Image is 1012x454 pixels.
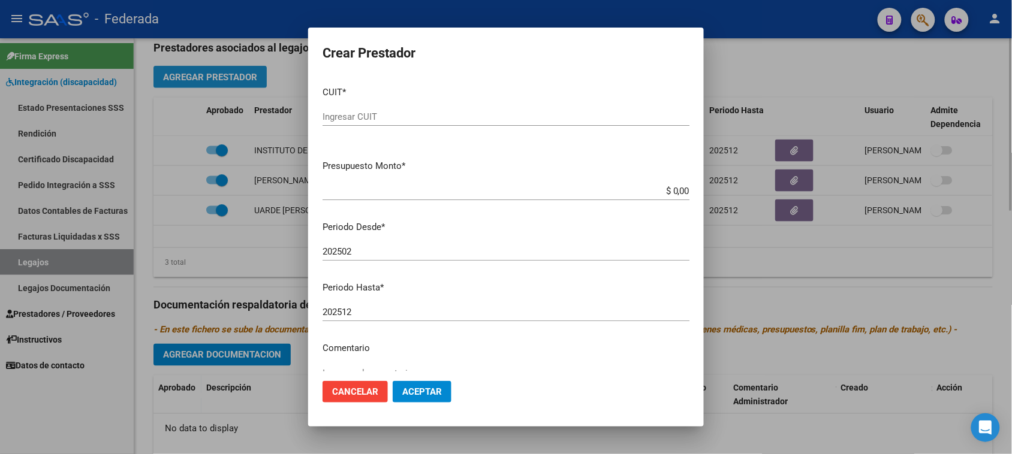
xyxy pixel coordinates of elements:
[323,220,689,234] p: Periodo Desde
[402,386,442,397] span: Aceptar
[323,341,689,355] p: Comentario
[323,281,689,295] p: Periodo Hasta
[332,386,378,397] span: Cancelar
[323,42,689,65] h2: Crear Prestador
[323,159,689,173] p: Presupuesto Monto
[323,381,388,402] button: Cancelar
[323,86,689,99] p: CUIT
[393,381,451,402] button: Aceptar
[971,413,1000,442] div: Open Intercom Messenger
